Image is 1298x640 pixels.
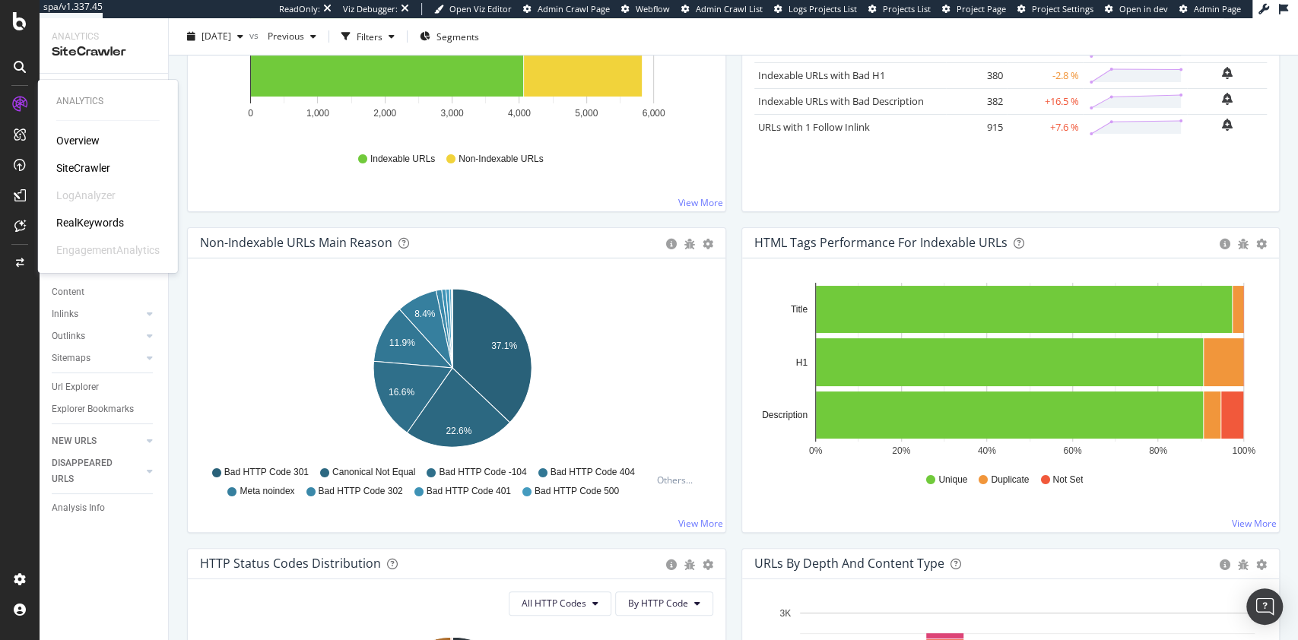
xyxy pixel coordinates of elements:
text: H1 [795,357,808,368]
div: DISAPPEARED URLS [52,455,129,487]
a: Projects List [868,3,931,15]
button: Segments [414,24,485,49]
td: -2.8 % [1007,62,1083,88]
span: Bad HTTP Code 401 [427,485,511,498]
div: NEW URLS [52,433,97,449]
span: vs [249,28,262,41]
span: Project Settings [1032,3,1093,14]
a: View More [678,196,723,209]
div: circle-info [666,239,677,249]
span: Unique [938,474,967,486]
a: EngagementAnalytics [56,242,160,258]
text: 80% [1148,445,1166,456]
text: 22.6% [446,426,471,436]
a: Inlinks [52,306,142,322]
span: Indexable URLs [370,153,435,166]
svg: A chart. [754,283,1259,459]
div: gear [1256,559,1267,570]
span: Open in dev [1119,3,1168,14]
a: Admin Crawl Page [523,3,610,15]
div: Non-Indexable URLs Main Reason [200,235,392,250]
text: Title [790,304,808,315]
text: 4,000 [508,108,531,119]
button: Filters [335,24,401,49]
td: +7.6 % [1007,114,1083,140]
text: 40% [977,445,995,456]
a: LogAnalyzer [56,188,116,203]
a: Admin Crawl List [681,3,763,15]
div: gear [1256,239,1267,249]
div: bell-plus [1222,93,1233,105]
div: circle-info [1220,239,1230,249]
svg: A chart. [200,283,705,459]
div: Inlinks [52,306,78,322]
div: Sitemaps [52,350,90,366]
div: circle-info [1220,559,1230,570]
text: 5,000 [575,108,598,119]
span: Meta noindex [240,485,294,498]
span: Bad HTTP Code 302 [318,485,402,498]
span: Logs Projects List [789,3,857,14]
span: Bad HTTP Code 404 [551,466,635,479]
a: Sitemaps [52,350,142,366]
a: Outlinks [52,328,142,344]
div: circle-info [666,559,677,570]
text: 16.6% [389,387,414,398]
div: HTML Tags Performance for Indexable URLs [754,235,1008,250]
text: 60% [1063,445,1081,456]
a: Project Settings [1017,3,1093,15]
text: 0 [248,108,253,119]
text: 6,000 [642,108,665,119]
a: Open in dev [1105,3,1168,15]
div: Url Explorer [52,379,99,395]
span: Not Set [1052,474,1083,486]
text: 2,000 [373,108,396,119]
div: gear [703,239,713,249]
a: RealKeywords [56,215,124,230]
a: Url Explorer [52,379,157,395]
span: Bad HTTP Code -104 [439,466,526,479]
div: Viz Debugger: [343,3,398,15]
span: Canonical Not Equal [332,466,415,479]
text: 8.4% [414,309,436,319]
button: By HTTP Code [615,591,713,616]
td: 382 [946,88,1007,114]
a: Content [52,284,157,300]
span: All HTTP Codes [522,597,586,610]
span: Non-Indexable URLs [459,153,543,166]
div: bug [684,239,695,249]
a: NEW URLS [52,433,142,449]
div: bug [1238,239,1249,249]
a: Indexable URLs with Bad Description [758,94,924,108]
span: Project Page [957,3,1006,14]
td: 915 [946,114,1007,140]
button: All HTTP Codes [509,591,611,616]
div: HTTP Status Codes Distribution [200,556,381,571]
div: bell-plus [1222,67,1233,79]
div: Content [52,284,84,300]
a: DISAPPEARED URLS [52,455,142,487]
a: Webflow [621,3,670,15]
button: [DATE] [181,24,249,49]
a: Analysis Info [52,500,157,516]
text: 100% [1232,445,1255,456]
a: Project Page [942,3,1006,15]
a: View More [1232,517,1277,530]
td: 380 [946,62,1007,88]
div: Outlinks [52,328,85,344]
span: Admin Crawl Page [538,3,610,14]
div: Open Intercom Messenger [1246,588,1283,625]
span: Bad HTTP Code 301 [224,466,309,479]
div: SiteCrawler [52,43,156,61]
a: SiteCrawler [56,160,110,176]
div: Analytics [56,95,160,108]
div: bug [684,559,695,570]
text: 11.9% [389,337,415,348]
div: Filters [357,30,382,43]
text: 37.1% [491,341,517,351]
span: Previous [262,30,304,43]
